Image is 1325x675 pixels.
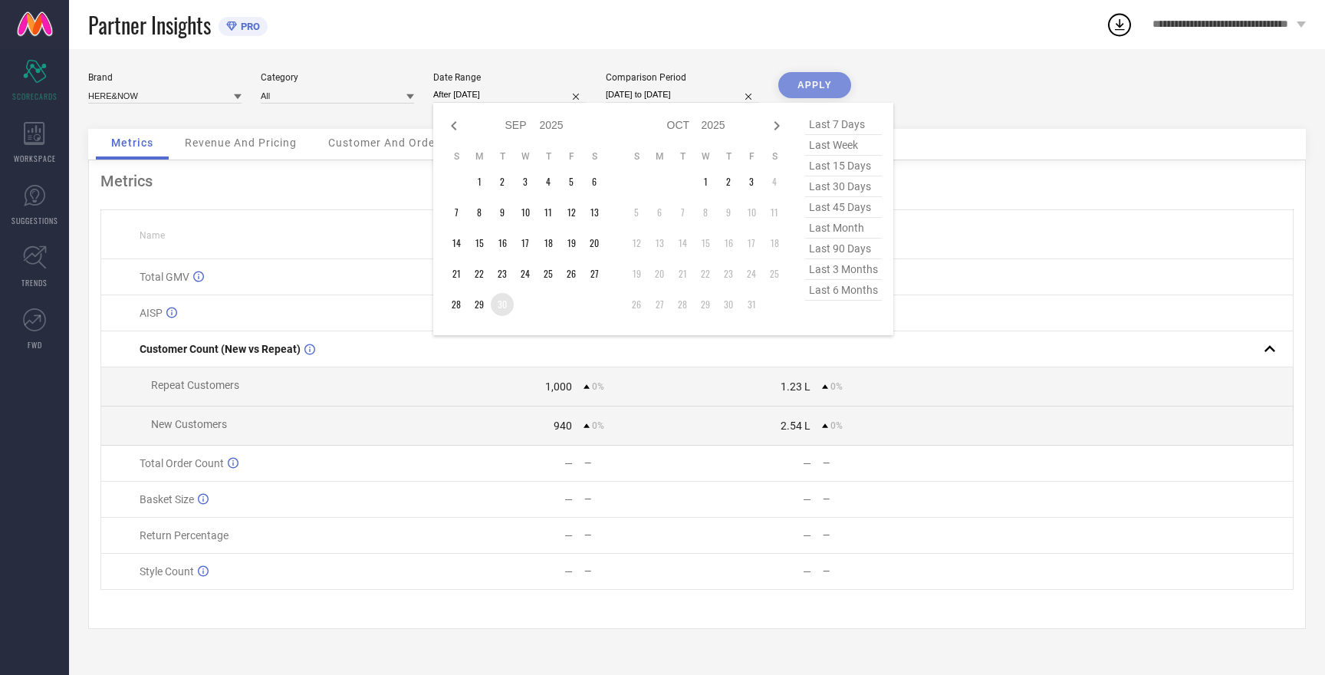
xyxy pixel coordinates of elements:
div: 2.54 L [781,420,810,432]
th: Sunday [445,150,468,163]
span: 0% [592,420,604,431]
span: 0% [830,420,843,431]
span: last 45 days [805,197,882,218]
td: Sun Oct 05 2025 [625,201,648,224]
span: last 3 months [805,259,882,280]
div: — [584,566,696,577]
div: Comparison Period [606,72,759,83]
th: Monday [648,150,671,163]
th: Tuesday [671,150,694,163]
div: — [803,457,811,469]
td: Thu Sep 04 2025 [537,170,560,193]
th: Monday [468,150,491,163]
span: Customer And Orders [328,137,446,149]
td: Sat Sep 13 2025 [583,201,606,224]
th: Wednesday [694,150,717,163]
td: Mon Oct 27 2025 [648,293,671,316]
td: Sat Sep 06 2025 [583,170,606,193]
td: Thu Sep 11 2025 [537,201,560,224]
div: 1.23 L [781,380,810,393]
th: Thursday [717,150,740,163]
span: Partner Insights [88,9,211,41]
td: Tue Oct 28 2025 [671,293,694,316]
td: Thu Oct 16 2025 [717,232,740,255]
div: — [823,458,935,469]
td: Mon Sep 15 2025 [468,232,491,255]
td: Sun Oct 26 2025 [625,293,648,316]
td: Fri Sep 05 2025 [560,170,583,193]
input: Select date range [433,87,587,103]
div: 940 [554,420,572,432]
td: Thu Oct 23 2025 [717,262,740,285]
div: — [564,529,573,542]
span: last month [805,218,882,239]
td: Thu Sep 18 2025 [537,232,560,255]
td: Wed Sep 10 2025 [514,201,537,224]
td: Wed Oct 15 2025 [694,232,717,255]
span: last 30 days [805,176,882,197]
td: Sat Oct 25 2025 [763,262,786,285]
span: SUGGESTIONS [12,215,58,226]
th: Friday [740,150,763,163]
td: Mon Oct 13 2025 [648,232,671,255]
div: Open download list [1106,11,1133,38]
td: Fri Oct 31 2025 [740,293,763,316]
td: Tue Sep 30 2025 [491,293,514,316]
td: Wed Oct 22 2025 [694,262,717,285]
div: Date Range [433,72,587,83]
div: Next month [768,117,786,135]
span: New Customers [151,418,227,430]
div: — [564,493,573,505]
span: TRENDS [21,277,48,288]
div: — [823,566,935,577]
td: Wed Oct 01 2025 [694,170,717,193]
td: Mon Sep 01 2025 [468,170,491,193]
th: Wednesday [514,150,537,163]
td: Fri Sep 12 2025 [560,201,583,224]
div: — [803,565,811,578]
td: Tue Sep 02 2025 [491,170,514,193]
span: Basket Size [140,493,194,505]
td: Tue Sep 23 2025 [491,262,514,285]
td: Sun Sep 21 2025 [445,262,468,285]
span: Revenue And Pricing [185,137,297,149]
td: Fri Sep 19 2025 [560,232,583,255]
td: Mon Sep 29 2025 [468,293,491,316]
td: Sun Sep 28 2025 [445,293,468,316]
div: — [564,565,573,578]
span: 0% [592,381,604,392]
span: WORKSPACE [14,153,56,164]
th: Saturday [763,150,786,163]
span: last 15 days [805,156,882,176]
th: Sunday [625,150,648,163]
td: Sat Sep 20 2025 [583,232,606,255]
span: 0% [830,381,843,392]
td: Sun Sep 14 2025 [445,232,468,255]
span: Total GMV [140,271,189,283]
span: FWD [28,339,42,351]
td: Tue Oct 07 2025 [671,201,694,224]
td: Thu Oct 09 2025 [717,201,740,224]
td: Sat Oct 04 2025 [763,170,786,193]
span: Style Count [140,565,194,578]
span: Name [140,230,165,241]
td: Tue Sep 16 2025 [491,232,514,255]
td: Fri Oct 24 2025 [740,262,763,285]
div: Brand [88,72,242,83]
div: — [803,529,811,542]
td: Thu Sep 25 2025 [537,262,560,285]
td: Thu Oct 30 2025 [717,293,740,316]
span: last 6 months [805,280,882,301]
td: Wed Sep 17 2025 [514,232,537,255]
td: Wed Oct 08 2025 [694,201,717,224]
td: Sun Oct 12 2025 [625,232,648,255]
div: — [823,494,935,505]
th: Tuesday [491,150,514,163]
td: Fri Oct 03 2025 [740,170,763,193]
td: Thu Oct 02 2025 [717,170,740,193]
td: Mon Oct 06 2025 [648,201,671,224]
th: Friday [560,150,583,163]
td: Mon Oct 20 2025 [648,262,671,285]
div: 1,000 [545,380,572,393]
div: Previous month [445,117,463,135]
